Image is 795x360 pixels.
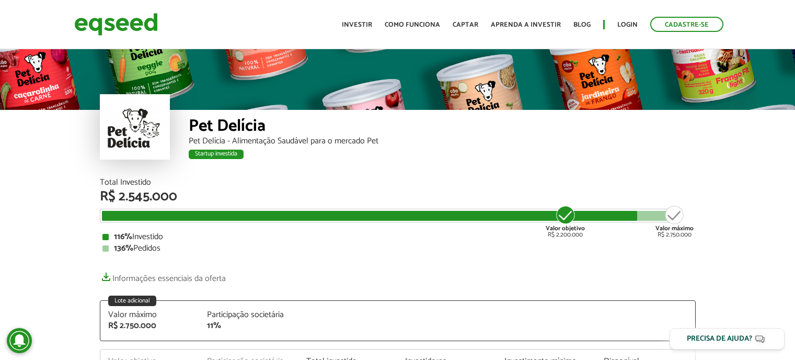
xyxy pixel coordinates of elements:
a: Login [617,21,638,28]
div: Valor máximo [108,311,192,319]
div: R$ 2.200.000 [546,205,585,238]
div: Investido [102,233,693,241]
strong: 116% [114,230,132,244]
div: Total Investido [100,178,696,187]
div: Pedidos [102,244,693,253]
div: R$ 2.545.000 [100,190,696,204]
div: R$ 2.750.000 [655,205,694,238]
a: Blog [573,21,591,28]
a: Informações essenciais da oferta [100,268,226,283]
a: Cadastre-se [650,17,723,32]
a: Captar [453,21,478,28]
strong: 136% [114,241,133,255]
div: 11% [207,322,291,330]
div: Pet Delícia [189,118,696,137]
div: Participação societária [207,311,291,319]
div: R$ 2.750.000 [108,322,192,330]
strong: Valor máximo [655,223,694,233]
a: Investir [342,21,372,28]
div: Lote adicional [108,296,156,306]
a: Aprenda a investir [491,21,561,28]
div: Startup investida [189,150,244,159]
div: Pet Delícia - Alimentação Saudável para o mercado Pet [189,137,696,145]
img: EqSeed [74,10,158,38]
strong: Valor objetivo [546,223,585,233]
a: Como funciona [385,21,440,28]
